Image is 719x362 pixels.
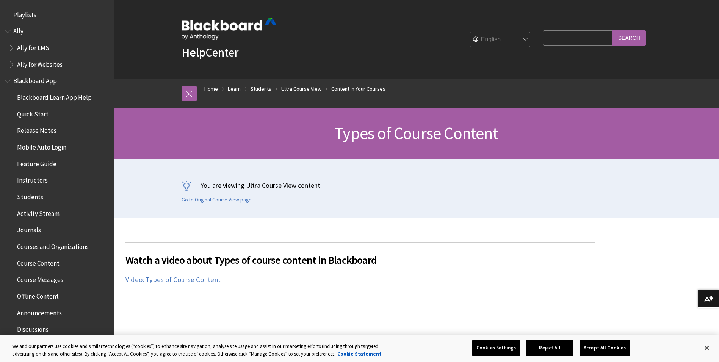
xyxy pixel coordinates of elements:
[281,84,321,94] a: Ultra Course View
[17,91,92,101] span: Blackboard Learn App Help
[125,252,595,268] span: Watch a video about Types of course content in Blackboard
[182,45,238,60] a: HelpCenter
[12,343,395,357] div: We and our partners use cookies and similar technologies (“cookies”) to enhance site navigation, ...
[13,75,57,85] span: Blackboard App
[204,84,218,94] a: Home
[5,8,109,21] nav: Book outline for Playlists
[17,224,41,234] span: Journals
[17,141,66,151] span: Mobile Auto Login
[335,123,498,143] span: Types of Course Content
[472,340,520,356] button: Cookies Settings
[17,274,63,284] span: Course Messages
[17,307,62,317] span: Announcements
[699,340,715,356] button: Close
[182,45,205,60] strong: Help
[17,157,56,168] span: Feature Guide
[526,340,573,356] button: Reject All
[17,124,56,135] span: Release Notes
[331,84,385,94] a: Content in Your Courses
[17,240,89,250] span: Courses and Organizations
[470,32,531,47] select: Site Language Selector
[17,290,59,300] span: Offline Content
[13,8,36,19] span: Playlists
[17,190,43,201] span: Students
[17,257,60,267] span: Course Content
[182,18,276,40] img: Blackboard by Anthology
[17,174,48,184] span: Instructors
[125,275,221,284] a: Video: Types of Course Content
[182,197,253,203] a: Go to Original Course View page.
[337,351,381,357] a: More information about your privacy, opens in a new tab
[17,41,49,52] span: Ally for LMS
[17,323,49,333] span: Discussions
[17,58,63,68] span: Ally for Websites
[182,181,652,190] p: You are viewing Ultra Course View content
[17,108,49,118] span: Quick Start
[5,25,109,71] nav: Book outline for Anthology Ally Help
[13,25,23,35] span: Ally
[17,207,60,217] span: Activity Stream
[580,340,630,356] button: Accept All Cookies
[612,30,646,45] input: Search
[251,84,271,94] a: Students
[228,84,241,94] a: Learn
